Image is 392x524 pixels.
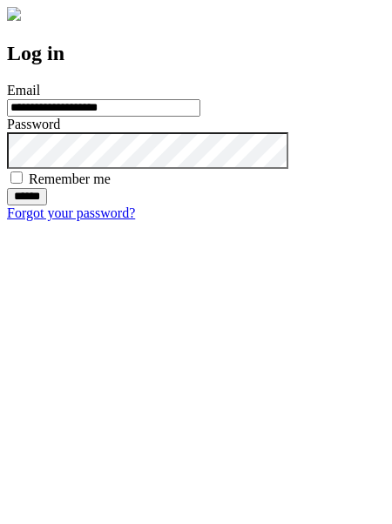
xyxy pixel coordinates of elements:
label: Remember me [29,171,111,186]
h2: Log in [7,42,385,65]
label: Password [7,117,60,131]
a: Forgot your password? [7,205,135,220]
img: logo-4e3dc11c47720685a147b03b5a06dd966a58ff35d612b21f08c02c0306f2b779.png [7,7,21,21]
label: Email [7,83,40,97]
